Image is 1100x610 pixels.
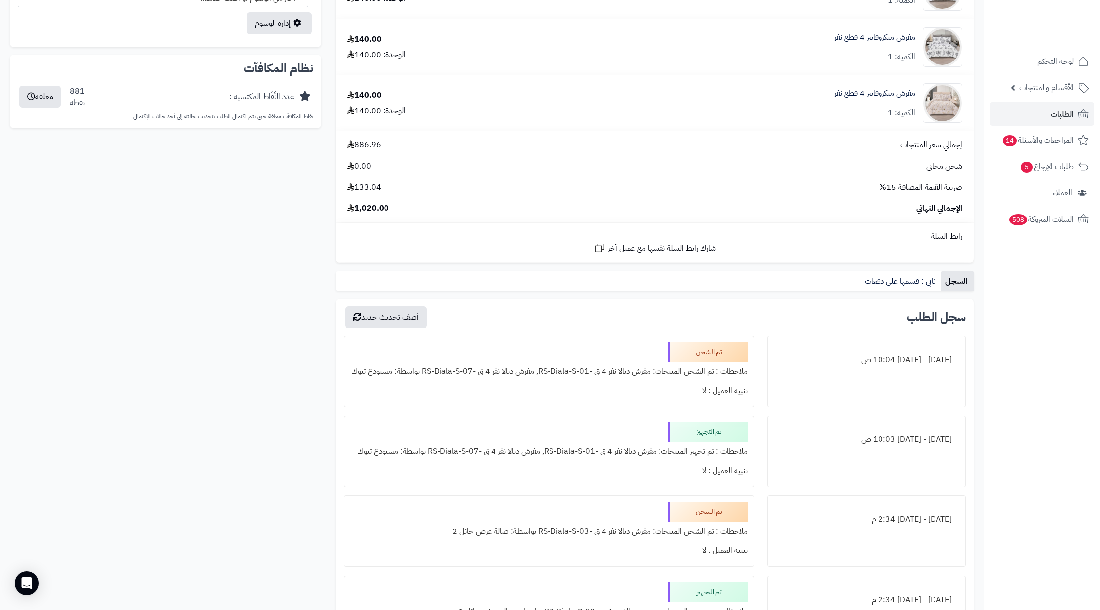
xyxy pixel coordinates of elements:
span: 508 [1009,214,1027,225]
a: المراجعات والأسئلة14 [990,128,1094,152]
div: الكمية: 1 [888,51,915,62]
div: الوحدة: 140.00 [347,105,406,117]
div: ملاحظات : تم تجهيز المنتجات: مفرش ديالا نفر 4 ق -RS-Diala-S-01, مفرش ديالا نفر 4 ق -RS-Diala-S-07... [350,442,748,461]
span: ضريبة القيمة المضافة 15% [879,182,962,193]
button: معلقة [19,86,61,108]
div: [DATE] - [DATE] 10:04 ص [773,350,959,369]
div: Open Intercom Messenger [15,571,39,595]
span: شارك رابط السلة نفسها مع عميل آخر [608,243,716,254]
a: السلات المتروكة508 [990,207,1094,231]
div: [DATE] - [DATE] 10:03 ص [773,430,959,449]
span: 14 [1003,135,1017,146]
span: العملاء [1053,186,1072,200]
a: تابي : قسمها على دفعات [861,271,941,291]
a: لوحة التحكم [990,50,1094,73]
div: ملاحظات : تم الشحن المنتجات: مفرش ديالا نفر 4 ق -RS-Diala-S-03 بواسطة: صالة عرض حائل 2 [350,522,748,541]
div: الكمية: 1 [888,107,915,119]
a: مفرش ميكروفايبر 4 قطع نفر [834,32,915,43]
button: أضف تحديث جديد [345,306,427,328]
img: logo-2.png [1033,27,1091,48]
div: [DATE] - [DATE] 2:34 م [773,590,959,610]
p: نقاط المكافآت معلقة حتى يتم اكتمال الطلب بتحديث حالته إلى أحد حالات الإكتمال [18,112,313,121]
span: طلبات الإرجاع [1020,160,1074,174]
a: السجل [941,271,974,291]
div: 881 [70,86,85,109]
span: المراجعات والأسئلة [1002,133,1074,147]
img: 1754376245-1-90x90.jpg [923,27,962,67]
span: الإجمالي النهائي [916,203,962,214]
img: 1754377018-1-90x90.jpg [923,83,962,123]
span: لوحة التحكم [1037,55,1074,68]
h3: سجل الطلب [907,311,966,323]
div: تنبيه العميل : لا [350,541,748,560]
div: [DATE] - [DATE] 2:34 م [773,510,959,529]
span: 0.00 [347,161,371,172]
div: تم الشحن [668,502,748,522]
a: الطلبات [990,102,1094,126]
div: 140.00 [347,90,382,101]
span: السلات المتروكة [1008,212,1074,226]
div: الوحدة: 140.00 [347,49,406,61]
a: إدارة الوسوم [247,12,312,34]
span: الأقسام والمنتجات [1019,81,1074,95]
div: تم التجهيز [668,582,748,602]
div: تم الشحن [668,342,748,362]
span: شحن مجاني [926,161,962,172]
a: شارك رابط السلة نفسها مع عميل آخر [594,242,716,254]
span: 133.04 [347,182,381,193]
div: تنبيه العميل : لا [350,381,748,401]
div: ملاحظات : تم الشحن المنتجات: مفرش ديالا نفر 4 ق -RS-Diala-S-01, مفرش ديالا نفر 4 ق -RS-Diala-S-07... [350,362,748,381]
span: الطلبات [1051,107,1074,121]
div: عدد النِّقَاط المكتسبة : [229,91,294,103]
a: مفرش ميكروفايبر 4 قطع نفر [834,88,915,99]
div: تم التجهيز [668,422,748,442]
div: 140.00 [347,34,382,45]
span: 886.96 [347,139,381,151]
span: 1,020.00 [347,203,389,214]
span: إجمالي سعر المنتجات [900,139,962,151]
h2: نظام المكافآت [18,62,313,74]
div: نقطة [70,97,85,109]
span: 5 [1021,162,1033,173]
div: رابط السلة [340,231,970,242]
a: العملاء [990,181,1094,205]
div: تنبيه العميل : لا [350,461,748,481]
a: طلبات الإرجاع5 [990,155,1094,179]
